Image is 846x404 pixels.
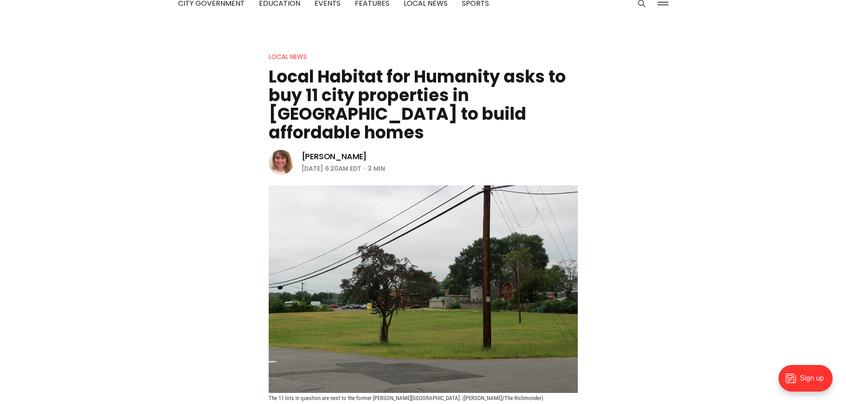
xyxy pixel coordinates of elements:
img: Local Habitat for Humanity asks to buy 11 city properties in Northside to build affordable homes [269,185,578,393]
a: Local News [269,52,307,61]
img: Sarah Vogelsong [269,150,294,175]
iframe: portal-trigger [771,361,846,404]
a: [PERSON_NAME] [302,151,367,162]
time: [DATE] 6:20AM EDT [302,163,361,174]
span: 3 min [368,163,385,174]
h1: Local Habitat for Humanity asks to buy 11 city properties in [GEOGRAPHIC_DATA] to build affordabl... [269,67,578,142]
span: The 11 lots in question are next to the former [PERSON_NAME][GEOGRAPHIC_DATA]. ([PERSON_NAME]/The... [269,395,543,401]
